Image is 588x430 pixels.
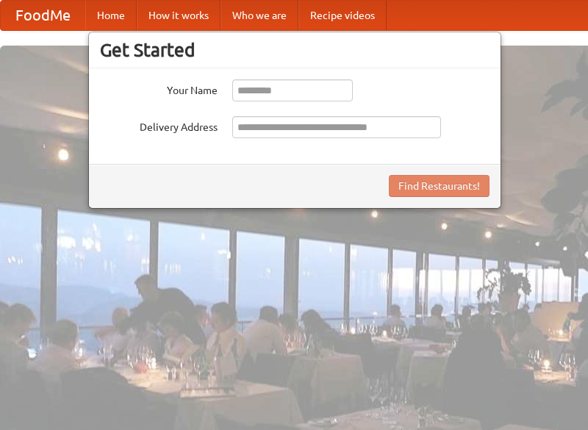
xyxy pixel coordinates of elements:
a: How it works [137,1,220,30]
a: Who we are [220,1,298,30]
button: Find Restaurants! [389,175,490,197]
a: FoodMe [1,1,85,30]
label: Delivery Address [100,116,218,135]
a: Recipe videos [298,1,387,30]
label: Your Name [100,79,218,98]
a: Home [85,1,137,30]
h3: Get Started [100,39,490,61]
